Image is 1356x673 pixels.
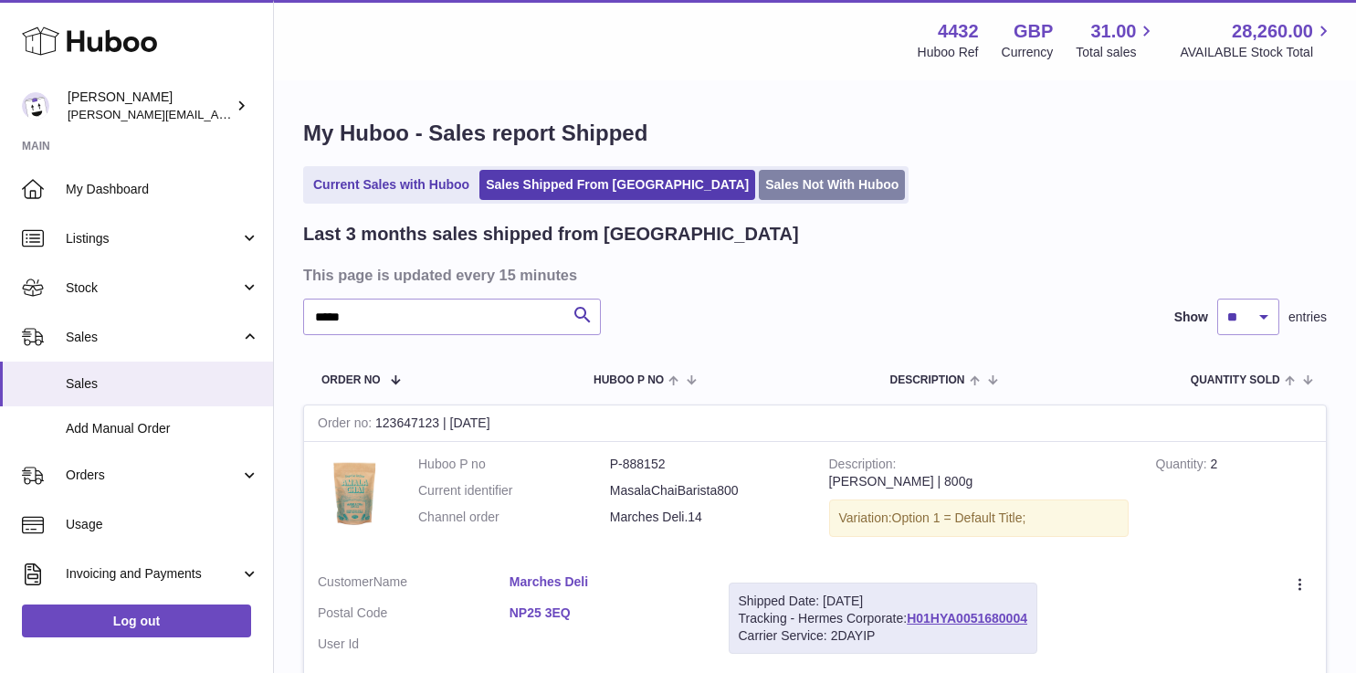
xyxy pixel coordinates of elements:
dt: Huboo P no [418,456,610,473]
span: 28,260.00 [1232,19,1313,44]
span: AVAILABLE Stock Total [1180,44,1334,61]
div: 123647123 | [DATE] [304,405,1326,442]
span: Option 1 = Default Title; [892,510,1026,525]
span: Quantity Sold [1191,374,1280,386]
a: Current Sales with Huboo [307,170,476,200]
img: akhil@amalachai.com [22,92,49,120]
td: 2 [1142,442,1326,560]
span: Description [889,374,964,386]
span: Total sales [1076,44,1157,61]
span: Customer [318,574,373,589]
span: 31.00 [1090,19,1136,44]
div: Carrier Service: 2DAYIP [739,627,1027,645]
span: Sales [66,329,240,346]
strong: Quantity [1156,457,1211,476]
label: Show [1174,309,1208,326]
h2: Last 3 months sales shipped from [GEOGRAPHIC_DATA] [303,222,799,247]
span: Sales [66,375,259,393]
dd: MasalaChaiBarista800 [610,482,802,499]
dd: P-888152 [610,456,802,473]
div: Shipped Date: [DATE] [739,593,1027,610]
dt: Channel order [418,509,610,526]
div: Currency [1002,44,1054,61]
div: [PERSON_NAME] | 800g [829,473,1129,490]
div: Variation: [829,499,1129,537]
a: 28,260.00 AVAILABLE Stock Total [1180,19,1334,61]
a: H01HYA0051680004 [907,611,1027,626]
a: NP25 3EQ [510,605,701,622]
div: Tracking - Hermes Corporate: [729,583,1037,655]
span: Usage [66,516,259,533]
strong: Order no [318,415,375,435]
dt: Postal Code [318,605,510,626]
dt: User Id [318,636,510,653]
a: 31.00 Total sales [1076,19,1157,61]
span: Stock [66,279,240,297]
span: Invoicing and Payments [66,565,240,583]
dt: Name [318,573,510,595]
span: Order No [321,374,381,386]
span: [PERSON_NAME][EMAIL_ADDRESS][DOMAIN_NAME] [68,107,366,121]
h3: This page is updated every 15 minutes [303,265,1322,285]
a: Sales Shipped From [GEOGRAPHIC_DATA] [479,170,755,200]
span: My Dashboard [66,181,259,198]
div: Huboo Ref [918,44,979,61]
span: Huboo P no [594,374,664,386]
span: Listings [66,230,240,247]
strong: GBP [1014,19,1053,44]
a: Log out [22,605,251,637]
dd: Marches Deli.14 [610,509,802,526]
strong: Description [829,457,897,476]
a: Sales Not With Huboo [759,170,905,200]
span: Add Manual Order [66,420,259,437]
span: Orders [66,467,240,484]
span: entries [1288,309,1327,326]
dt: Current identifier [418,482,610,499]
img: Baristawhite.jpg [318,456,391,529]
a: Marches Deli [510,573,701,591]
div: [PERSON_NAME] [68,89,232,123]
strong: 4432 [938,19,979,44]
h1: My Huboo - Sales report Shipped [303,119,1327,148]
